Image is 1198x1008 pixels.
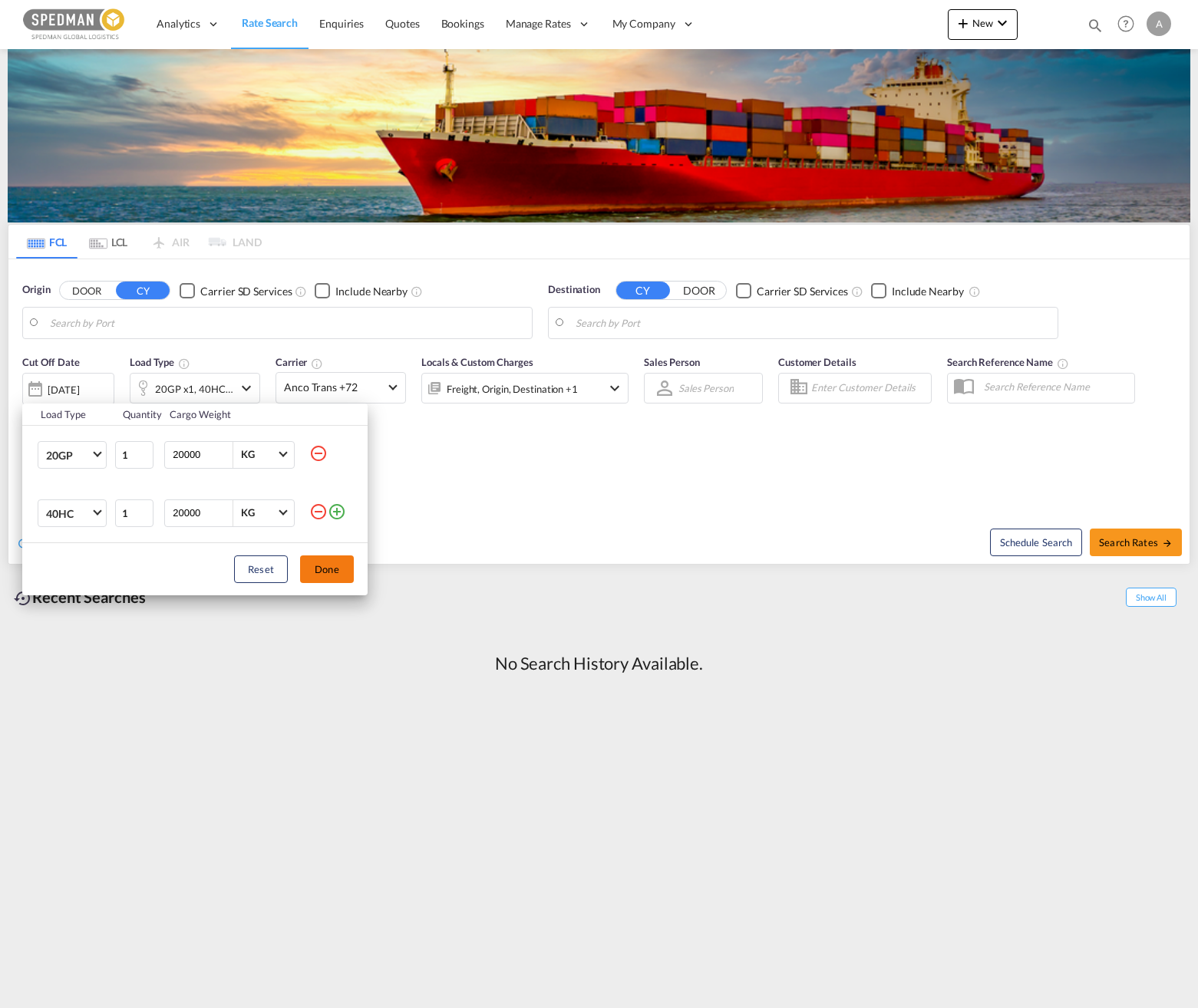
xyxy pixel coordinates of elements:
[115,441,153,469] input: Qty
[234,555,288,583] button: Reset
[46,448,91,463] span: 20GP
[171,442,233,468] input: Enter Weight
[22,404,114,426] th: Load Type
[46,506,91,522] span: 40HC
[38,499,107,527] md-select: Choose: 40HC
[115,499,153,527] input: Qty
[309,444,328,463] md-icon: icon-minus-circle-outline
[328,502,346,521] md-icon: icon-plus-circle-outline
[300,555,354,583] button: Done
[241,506,255,519] div: KG
[241,448,255,460] div: KG
[171,500,233,526] input: Enter Weight
[309,502,328,521] md-icon: icon-minus-circle-outline
[114,404,161,426] th: Quantity
[170,407,300,421] div: Cargo Weight
[38,441,107,469] md-select: Choose: 20GP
